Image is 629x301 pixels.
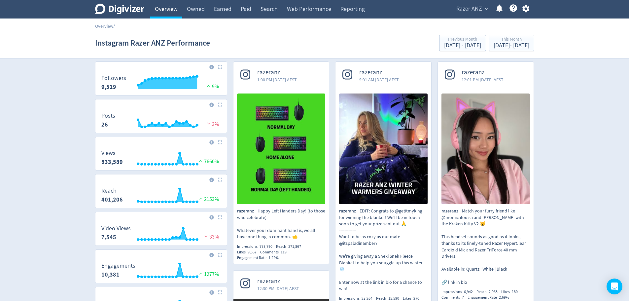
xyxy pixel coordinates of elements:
span: Razer ANZ [456,4,482,14]
div: Comments [441,295,468,300]
button: This Month[DATE]- [DATE] [489,35,534,51]
div: Engagement Rate [468,295,513,300]
button: Razer ANZ [454,4,490,14]
div: Comments [260,249,290,255]
span: 1277% [197,271,219,278]
img: Placeholder [218,102,222,107]
div: Previous Month [444,37,481,43]
div: Reach [276,244,305,249]
div: Reach [476,289,501,295]
p: Match your furry friend like @moniicalouisa and [PERSON_NAME] with the Kraken Kitty V2 😸 This hea... [441,208,530,285]
div: Impressions [441,289,476,295]
img: negative-performance.svg [205,121,212,126]
img: Placeholder [218,253,222,257]
img: Placeholder [218,290,222,294]
strong: 401,206 [101,196,123,204]
span: 270 [413,296,419,301]
span: 2.69% [499,295,509,300]
div: [DATE] - [DATE] [444,43,481,49]
img: Match your furry friend like @moniicalouisa and Obii with the Kraken Kitty V2 😸 This headset soun... [441,94,530,204]
img: Placeholder [218,215,222,219]
button: Previous Month[DATE] - [DATE] [439,35,486,51]
span: 12:01 PM [DATE] AEST [462,76,504,83]
dt: Video Views [101,225,131,232]
svg: Video Views 7,545 [98,225,224,243]
a: Overview [95,23,113,29]
img: negative-performance.svg [203,234,209,239]
img: positive-performance.svg [197,158,204,163]
dt: Engagements [101,262,135,270]
svg: Engagements 10,381 [98,263,224,280]
span: 9:01 AM [DATE] AEST [359,76,399,83]
span: 2,063 [489,289,498,294]
svg: Reach 401,206 [98,188,224,205]
span: 778,790 [260,244,272,249]
span: razeranz [359,69,399,76]
p: EDIT: Congrats to @getitmyking for winning the blanket! We'll be in touch soon to get your prize ... [339,208,428,292]
img: Placeholder [218,177,222,182]
span: expand_more [484,6,490,12]
div: Engagement Rate [237,255,282,261]
dt: Views [101,149,123,157]
strong: 10,381 [101,271,120,279]
div: Open Intercom Messenger [607,279,622,294]
img: positive-performance.svg [197,271,204,276]
h1: Instagram Razer ANZ Performance [95,32,210,54]
span: 2153% [197,196,219,203]
span: razeranz [257,69,297,76]
span: 180 [512,289,518,294]
img: Happy Left Handers Day! (to those who celebrate) Whatever your dominant hand is, we all have one ... [237,94,326,204]
strong: 7,545 [101,233,116,241]
div: This Month [494,37,529,43]
span: razeranz [237,208,258,214]
span: 9,367 [248,249,257,255]
span: 15,590 [388,296,399,301]
strong: 833,589 [101,158,123,166]
strong: 9,519 [101,83,116,91]
svg: Followers 9,519 [98,75,224,93]
img: Placeholder [218,65,222,69]
span: razeranz [257,278,299,285]
div: Likes [237,249,260,255]
span: 3% [205,121,219,128]
img: positive-performance.svg [205,83,212,88]
span: 28,264 [362,296,372,301]
svg: Posts 26 [98,113,224,130]
span: 12:30 PM [DATE] AEST [257,285,299,292]
span: 9% [205,83,219,90]
span: / [113,23,115,29]
p: Happy Left Handers Day! (to those who celebrate) Whatever your dominant hand is, we all have one ... [237,208,326,240]
div: [DATE] - [DATE] [494,43,529,49]
strong: 26 [101,121,108,129]
img: EDIT: Congrats to @getitmyking for winning the blanket! We'll be in touch soon to get your prize ... [339,94,428,204]
dt: Followers [101,74,126,82]
span: razeranz [441,208,462,214]
span: 1.22% [268,255,279,260]
svg: Views 833,589 [98,150,224,168]
dt: Reach [101,187,123,195]
div: Impressions [237,244,276,249]
span: 119 [281,249,287,255]
span: 6,942 [464,289,473,294]
span: 33% [203,234,219,240]
dt: Posts [101,112,115,120]
a: razeranz12:01 PM [DATE] AESTMatch your furry friend like @moniicalouisa and Obii with the Kraken ... [438,62,534,300]
span: 1:00 PM [DATE] AEST [257,76,297,83]
span: 7660% [197,158,219,165]
span: razeranz [339,208,360,214]
span: razeranz [462,69,504,76]
img: Placeholder [218,140,222,144]
span: 371,867 [288,244,301,249]
a: razeranz1:00 PM [DATE] AESTHappy Left Handers Day! (to those who celebrate) Whatever your dominan... [233,62,329,260]
div: Likes [501,289,521,295]
img: positive-performance.svg [197,196,204,201]
span: 7 [462,295,464,300]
